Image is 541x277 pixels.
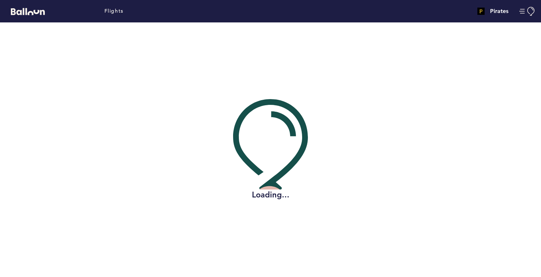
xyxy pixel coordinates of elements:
[233,189,308,200] h2: Loading...
[104,7,124,15] a: Flights
[490,7,508,16] h4: Pirates
[5,7,45,15] a: Balloon
[519,7,536,16] button: Manage Account
[11,8,45,15] svg: Balloon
